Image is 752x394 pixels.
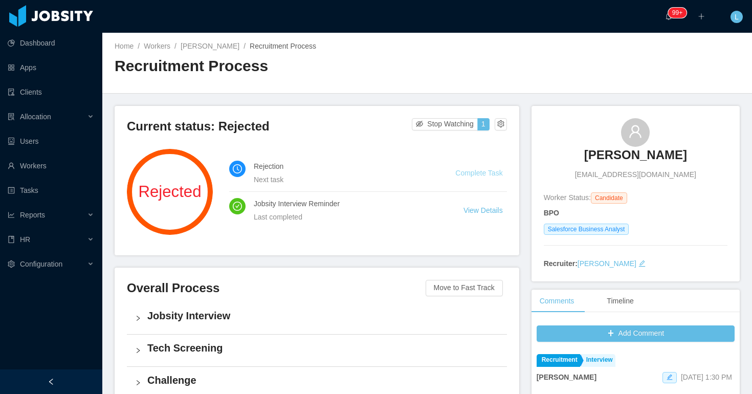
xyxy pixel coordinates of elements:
span: Configuration [20,260,62,268]
span: Recruitment Process [250,42,316,50]
h4: Challenge [147,373,499,387]
div: Next task [254,174,431,185]
i: icon: right [135,315,141,321]
i: icon: line-chart [8,211,15,218]
button: icon: setting [495,118,507,130]
a: View Details [463,206,503,214]
i: icon: solution [8,113,15,120]
strong: BPO [544,209,559,217]
i: icon: user [628,124,643,139]
i: icon: clock-circle [233,164,242,173]
a: Complete Task [455,169,502,177]
a: Home [115,42,134,50]
h4: Jobsity Interview Reminder [254,198,439,209]
h4: Jobsity Interview [147,309,499,323]
button: 1 [477,118,490,130]
a: icon: auditClients [8,82,94,102]
button: icon: eye-invisibleStop Watching [412,118,478,130]
div: Timeline [599,290,642,313]
a: Interview [581,354,615,367]
i: icon: edit [667,374,673,380]
a: icon: appstoreApps [8,57,94,78]
span: Allocation [20,113,51,121]
span: Candidate [591,192,627,204]
div: icon: rightJobsity Interview [127,302,507,334]
a: icon: robotUsers [8,131,94,151]
sup: 2129 [668,8,687,18]
i: icon: setting [8,260,15,268]
h3: Overall Process [127,280,426,296]
i: icon: edit [638,260,646,267]
a: [PERSON_NAME] [181,42,239,50]
i: icon: plus [698,13,705,20]
div: icon: rightTech Screening [127,335,507,366]
a: [PERSON_NAME] [584,147,687,169]
span: Salesforce Business Analyst [544,224,629,235]
i: icon: right [135,380,141,386]
span: [EMAIL_ADDRESS][DOMAIN_NAME] [575,169,696,180]
span: Worker Status: [544,193,591,202]
span: HR [20,235,30,244]
i: icon: bell [665,13,672,20]
div: Comments [532,290,583,313]
a: icon: pie-chartDashboard [8,33,94,53]
button: icon: plusAdd Comment [537,325,735,342]
h4: Tech Screening [147,341,499,355]
h3: [PERSON_NAME] [584,147,687,163]
a: [PERSON_NAME] [578,259,636,268]
div: Last completed [254,211,439,223]
a: Recruitment [537,354,580,367]
span: / [174,42,176,50]
button: Move to Fast Track [426,280,503,296]
a: icon: userWorkers [8,156,94,176]
h3: Current status: Rejected [127,118,412,135]
span: / [244,42,246,50]
span: Rejected [127,184,213,200]
span: Reports [20,211,45,219]
span: L [735,11,739,23]
strong: [PERSON_NAME] [537,373,596,381]
h4: Rejection [254,161,431,172]
span: [DATE] 1:30 PM [681,373,732,381]
h2: Recruitment Process [115,56,427,77]
span: / [138,42,140,50]
a: icon: profileTasks [8,180,94,201]
i: icon: right [135,347,141,354]
a: Workers [144,42,170,50]
i: icon: book [8,236,15,243]
i: icon: check-circle [233,202,242,211]
strong: Recruiter: [544,259,578,268]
